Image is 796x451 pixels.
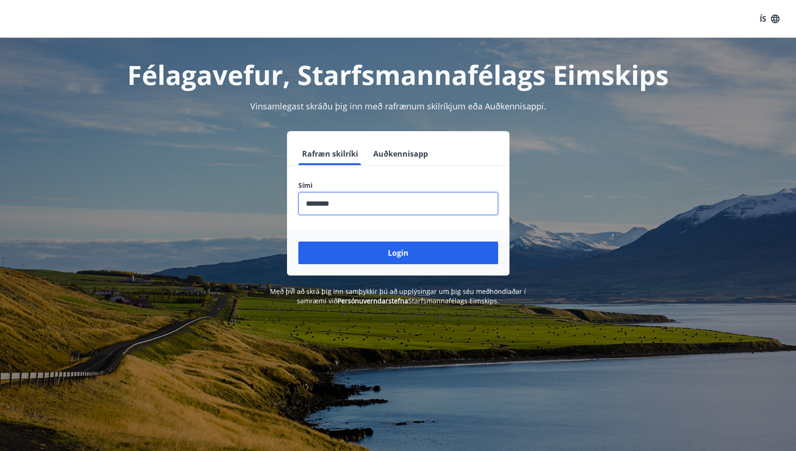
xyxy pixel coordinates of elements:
label: Sími [298,181,498,190]
button: Login [298,242,498,264]
h1: Félagavefur, Starfsmannafélags Eimskips [70,57,726,92]
a: Persónuverndarstefna [337,296,408,305]
span: Með því að skrá þig inn samþykkir þú að upplýsingar um þig séu meðhöndlaðar í samræmi við Starfsm... [270,287,526,305]
button: ÍS [755,10,785,27]
span: Vinsamlegast skráðu þig inn með rafrænum skilríkjum eða Auðkennisappi. [250,100,546,112]
button: Rafræn skilríki [298,142,362,165]
button: Auðkennisapp [369,142,432,165]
